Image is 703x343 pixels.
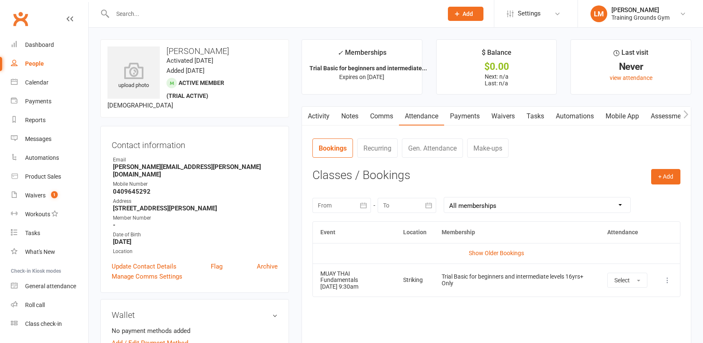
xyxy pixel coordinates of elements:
[51,191,58,198] span: 1
[486,107,521,126] a: Waivers
[396,222,434,243] th: Location
[611,6,670,14] div: [PERSON_NAME]
[337,49,343,57] i: ✓
[482,47,511,62] div: $ Balance
[614,277,630,284] span: Select
[25,302,45,308] div: Roll call
[25,211,50,218] div: Workouts
[312,169,680,182] h3: Classes / Bookings
[463,10,473,17] span: Add
[112,310,278,320] h3: Wallet
[518,4,541,23] span: Settings
[11,186,88,205] a: Waivers 1
[112,261,176,271] a: Update Contact Details
[10,8,31,29] a: Clubworx
[550,107,600,126] a: Automations
[309,65,427,72] strong: Trial Basic for beginners and intermediate...
[302,107,335,126] a: Activity
[651,169,680,184] button: + Add
[113,231,278,239] div: Date of Birth
[11,296,88,315] a: Roll call
[11,243,88,261] a: What's New
[364,107,399,126] a: Comms
[611,14,670,21] div: Training Grounds Gym
[110,8,437,20] input: Search...
[469,250,524,256] a: Show Older Bookings
[313,264,396,297] td: [DATE] 9:30am
[11,148,88,167] a: Automations
[113,205,278,212] strong: [STREET_ADDRESS][PERSON_NAME]
[112,271,182,282] a: Manage Comms Settings
[11,73,88,92] a: Calendar
[645,107,696,126] a: Assessments
[25,136,51,142] div: Messages
[166,67,205,74] time: Added [DATE]
[335,107,364,126] a: Notes
[113,163,278,178] strong: [PERSON_NAME][EMAIL_ADDRESS][PERSON_NAME][DOMAIN_NAME]
[113,214,278,222] div: Member Number
[337,47,386,63] div: Memberships
[112,137,278,150] h3: Contact information
[11,315,88,333] a: Class kiosk mode
[313,222,396,243] th: Event
[107,102,173,109] span: [DEMOGRAPHIC_DATA]
[25,79,49,86] div: Calendar
[444,73,549,87] p: Next: n/a Last: n/a
[107,46,282,56] h3: [PERSON_NAME]
[11,92,88,111] a: Payments
[339,74,384,80] span: Expires on [DATE]
[610,74,652,81] a: view attendance
[320,271,388,284] div: MUAY THAI Fundamentals
[25,320,62,327] div: Class check-in
[614,47,648,62] div: Last visit
[521,107,550,126] a: Tasks
[25,154,59,161] div: Automations
[113,221,278,229] strong: -
[113,197,278,205] div: Address
[403,277,427,283] div: Striking
[357,138,398,158] a: Recurring
[600,222,655,243] th: Attendance
[25,248,55,255] div: What's New
[11,205,88,224] a: Workouts
[444,107,486,126] a: Payments
[591,5,607,22] div: LM
[607,273,647,288] button: Select
[11,36,88,54] a: Dashboard
[25,230,40,236] div: Tasks
[11,130,88,148] a: Messages
[166,79,224,99] span: Active member (trial active)
[25,117,46,123] div: Reports
[113,248,278,256] div: Location
[25,192,46,199] div: Waivers
[25,60,44,67] div: People
[113,156,278,164] div: Email
[399,107,444,126] a: Attendance
[434,222,600,243] th: Membership
[113,238,278,246] strong: [DATE]
[11,54,88,73] a: People
[578,62,683,71] div: Never
[25,173,61,180] div: Product Sales
[25,283,76,289] div: General attendance
[467,138,509,158] a: Make-ups
[312,138,353,158] a: Bookings
[113,180,278,188] div: Mobile Number
[257,261,278,271] a: Archive
[166,57,213,64] time: Activated [DATE]
[113,188,278,195] strong: 0409645292
[444,62,549,71] div: $0.00
[448,7,483,21] button: Add
[11,167,88,186] a: Product Sales
[600,107,645,126] a: Mobile App
[25,41,54,48] div: Dashboard
[11,224,88,243] a: Tasks
[107,62,160,90] div: upload photo
[442,274,592,287] div: Trial Basic for beginners and intermediate levels 16yrs+ Only
[112,326,278,336] li: No payment methods added
[11,111,88,130] a: Reports
[211,261,222,271] a: Flag
[402,138,463,158] a: Gen. Attendance
[25,98,51,105] div: Payments
[11,277,88,296] a: General attendance kiosk mode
